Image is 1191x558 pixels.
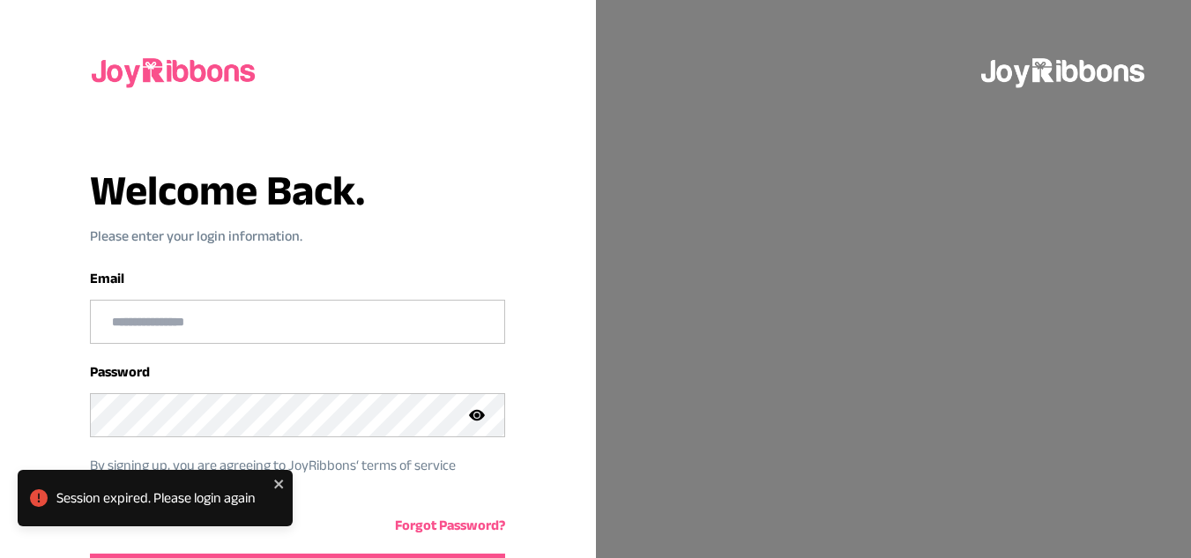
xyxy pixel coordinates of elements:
[90,455,479,497] p: By signing up, you are agreeing to JoyRibbons‘ terms of service condition
[395,517,505,532] a: Forgot Password?
[90,271,124,286] label: Email
[979,42,1149,99] img: joyribbons
[90,226,505,247] p: Please enter your login information.
[273,477,286,491] button: close
[90,42,259,99] img: joyribbons
[90,364,150,379] label: Password
[90,169,505,212] h3: Welcome Back.
[56,487,268,509] div: Session expired. Please login again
